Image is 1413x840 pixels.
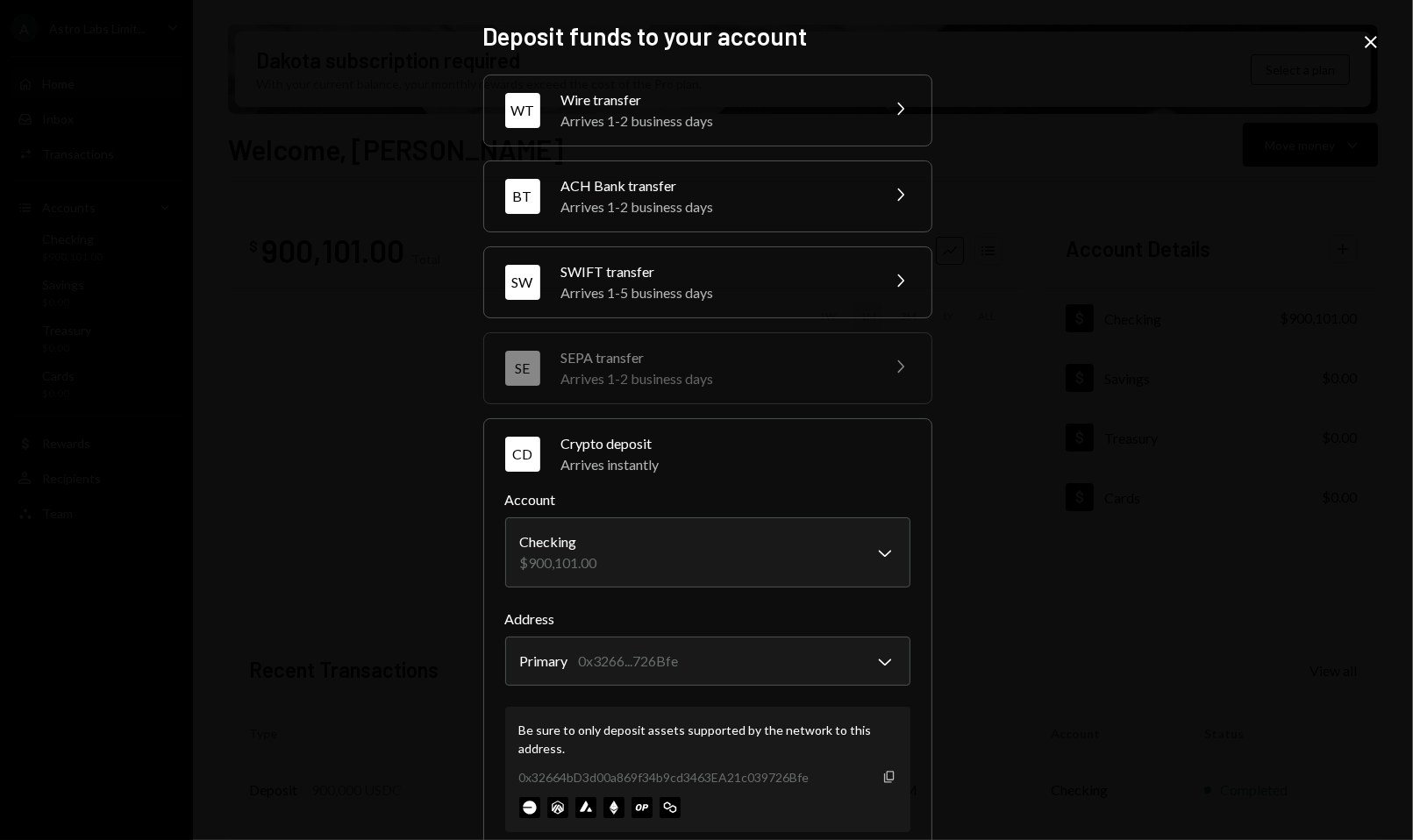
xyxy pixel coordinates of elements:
[519,768,810,787] div: 0x32664bD3d00a869f34b9cd3463EA21c039726Bfe
[505,179,540,214] div: BT
[632,797,653,818] img: optimism-mainnet
[561,89,868,110] div: Wire transfer
[505,489,910,510] label: Account
[561,110,868,132] div: Arrives 1-2 business days
[547,797,568,818] img: arbitrum-mainnet
[561,433,910,454] div: Crypto deposit
[505,351,540,386] div: SE
[603,797,624,818] img: ethereum-mainnet
[561,454,910,475] div: Arrives instantly
[561,368,868,389] div: Arrives 1-2 business days
[505,437,540,472] div: CD
[561,196,868,217] div: Arrives 1-2 business days
[484,75,931,146] button: WTWire transferArrives 1-2 business days
[505,265,540,300] div: SW
[484,419,931,489] button: CDCrypto depositArrives instantly
[561,347,868,368] div: SEPA transfer
[483,19,931,53] h2: Deposit funds to your account
[484,161,931,231] button: BTACH Bank transferArrives 1-2 business days
[484,247,931,317] button: SWSWIFT transferArrives 1-5 business days
[660,797,681,818] img: polygon-mainnet
[484,333,931,403] button: SESEPA transferArrives 1-2 business days
[505,93,540,128] div: WT
[561,282,868,303] div: Arrives 1-5 business days
[579,651,679,672] div: 0x3266...726Bfe
[561,175,868,196] div: ACH Bank transfer
[575,797,596,818] img: avalanche-mainnet
[561,261,868,282] div: SWIFT transfer
[519,797,540,818] img: base-mainnet
[505,609,910,630] label: Address
[505,637,910,686] button: Address
[505,489,910,832] div: CDCrypto depositArrives instantly
[505,517,910,587] button: Account
[519,721,896,758] div: Be sure to only deposit assets supported by the network to this address.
